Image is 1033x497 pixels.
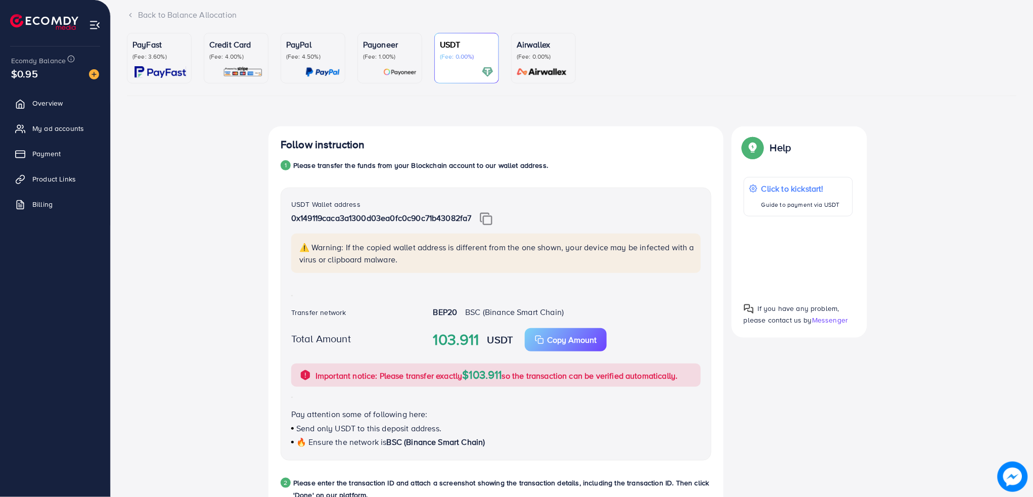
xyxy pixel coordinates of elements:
[281,160,291,170] div: 1
[132,53,186,61] p: (Fee: 3.60%)
[305,66,340,78] img: card
[291,331,351,346] label: Total Amount
[299,241,695,265] p: ⚠️ Warning: If the copied wallet address is different from the one shown, your device may be infe...
[998,462,1027,491] img: image
[770,142,791,154] p: Help
[433,306,458,318] strong: BEP20
[363,38,417,51] p: Payoneer
[293,159,548,171] p: Please transfer the funds from your Blockchain account to our wallet address.
[299,369,311,381] img: alert
[281,478,291,488] div: 2
[433,329,479,351] strong: 103.911
[517,38,570,51] p: Airwallex
[517,53,570,61] p: (Fee: 0.00%)
[10,14,78,30] img: logo
[812,315,848,325] span: Messenger
[487,332,513,347] strong: USDT
[387,436,485,447] span: BSC (Binance Smart Chain)
[8,169,103,189] a: Product Links
[547,334,597,346] p: Copy Amount
[440,38,493,51] p: USDT
[744,304,754,314] img: Popup guide
[296,436,387,447] span: 🔥 Ensure the network is
[744,303,839,325] span: If you have any problem, please contact us by
[291,199,361,209] label: USDT Wallet address
[761,183,840,195] p: Click to kickstart!
[465,306,564,318] span: BSC (Binance Smart Chain)
[463,367,502,382] span: $103.911
[32,174,76,184] span: Product Links
[132,38,186,51] p: PayFast
[32,98,63,108] span: Overview
[11,56,66,66] span: Ecomdy Balance
[32,123,84,133] span: My ad accounts
[209,38,263,51] p: Credit Card
[8,93,103,113] a: Overview
[8,118,103,139] a: My ad accounts
[761,199,840,211] p: Guide to payment via USDT
[223,66,263,78] img: card
[32,199,53,209] span: Billing
[525,328,607,351] button: Copy Amount
[480,212,492,225] img: img
[482,66,493,78] img: card
[89,69,99,79] img: image
[291,212,701,225] p: 0x149119caca3a1300d03ea0fc0c90c71b43082fa7
[286,53,340,61] p: (Fee: 4.50%)
[291,422,701,434] p: Send only USDT to this deposit address.
[32,149,61,159] span: Payment
[8,194,103,214] a: Billing
[316,369,678,382] p: Important notice: Please transfer exactly so the transaction can be verified automatically.
[291,408,701,420] p: Pay attention some of following here:
[12,59,38,89] span: $0.95
[363,53,417,61] p: (Fee: 1.00%)
[281,139,365,151] h4: Follow instruction
[514,66,570,78] img: card
[127,9,1017,21] div: Back to Balance Allocation
[134,66,186,78] img: card
[89,19,101,31] img: menu
[209,53,263,61] p: (Fee: 4.00%)
[744,139,762,157] img: Popup guide
[286,38,340,51] p: PayPal
[291,307,346,318] label: Transfer network
[8,144,103,164] a: Payment
[440,53,493,61] p: (Fee: 0.00%)
[383,66,417,78] img: card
